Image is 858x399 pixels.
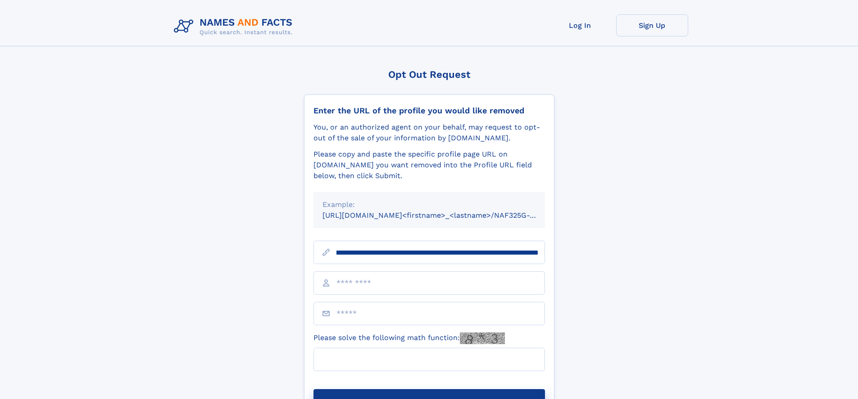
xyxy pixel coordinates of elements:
[313,149,545,181] div: Please copy and paste the specific profile page URL on [DOMAIN_NAME] you want removed into the Pr...
[313,332,505,344] label: Please solve the following math function:
[170,14,300,39] img: Logo Names and Facts
[616,14,688,36] a: Sign Up
[322,211,562,220] small: [URL][DOMAIN_NAME]<firstname>_<lastname>/NAF325G-xxxxxxxx
[544,14,616,36] a: Log In
[313,122,545,143] div: You, or an authorized agent on your behalf, may request to opt-out of the sale of your informatio...
[304,69,554,80] div: Opt Out Request
[322,199,536,210] div: Example:
[313,106,545,116] div: Enter the URL of the profile you would like removed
